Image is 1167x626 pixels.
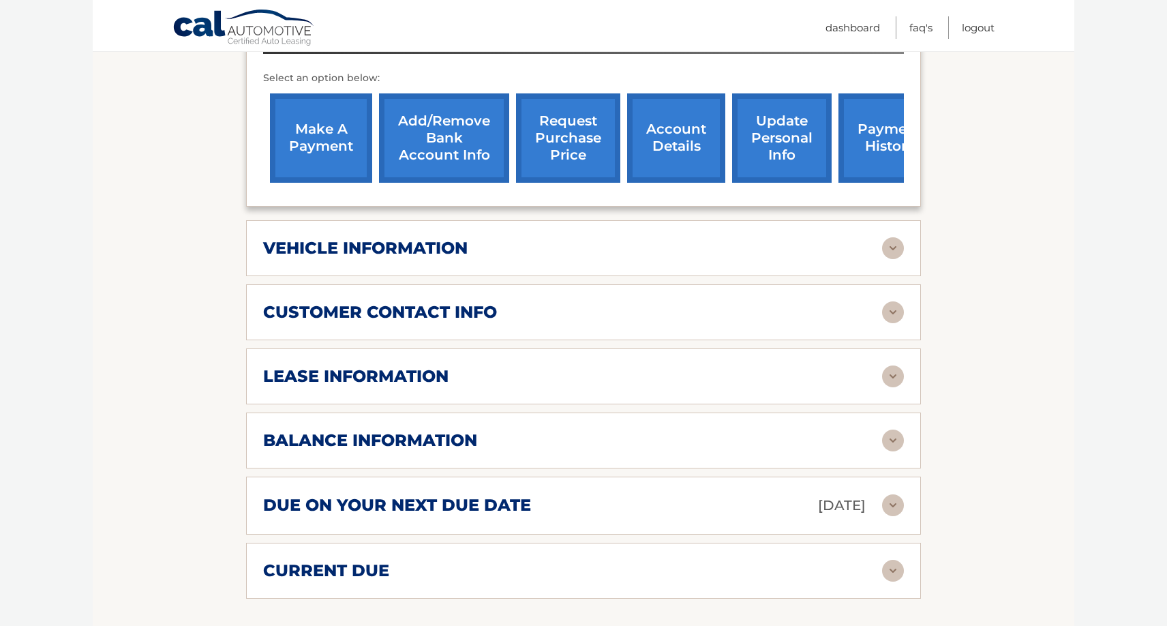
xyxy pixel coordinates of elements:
a: Add/Remove bank account info [379,93,509,183]
img: accordion-rest.svg [882,494,904,516]
a: make a payment [270,93,372,183]
a: account details [627,93,725,183]
h2: lease information [263,366,449,387]
h2: balance information [263,430,477,451]
a: FAQ's [909,16,933,39]
p: [DATE] [818,494,866,518]
h2: current due [263,561,389,581]
a: Cal Automotive [172,9,316,48]
img: accordion-rest.svg [882,430,904,451]
img: accordion-rest.svg [882,237,904,259]
a: update personal info [732,93,832,183]
a: payment history [838,93,941,183]
img: accordion-rest.svg [882,366,904,387]
p: Select an option below: [263,70,904,87]
h2: vehicle information [263,238,468,258]
a: Logout [962,16,995,39]
a: Dashboard [825,16,880,39]
img: accordion-rest.svg [882,560,904,582]
a: request purchase price [516,93,620,183]
h2: customer contact info [263,302,497,323]
h2: due on your next due date [263,495,531,516]
img: accordion-rest.svg [882,301,904,323]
